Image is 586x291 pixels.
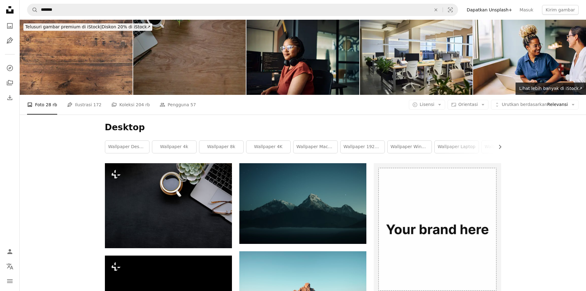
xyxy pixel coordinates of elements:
[435,141,479,153] a: wallpaper laptop
[4,34,16,47] a: Ilustrasi
[105,203,232,208] a: Meja dan perlengkapan ruang kerja kulit kantor gelap. Tempat kerja dan ruang salinan
[25,24,150,29] span: Diskon 20% di iStock ↗
[93,101,102,108] span: 172
[160,95,196,115] a: Pengguna 57
[105,141,149,153] a: wallpaper desktop
[429,4,443,16] button: Hapus
[341,141,385,153] a: Wallpaper 1920x1080
[20,20,133,95] img: Wood texture background. Top view of vintage wooden table with cracks. Surface of old knotted woo...
[133,20,246,95] img: Directly Above Shot Of Laptop On Table
[20,20,156,34] a: Telusuri gambar premium di iStock|Diskon 20% di iStock↗
[105,122,501,133] h1: Desktop
[190,101,196,108] span: 57
[67,95,102,115] a: Ilustrasi 172
[519,86,582,91] span: Lihat lebih banyak di iStock ↗
[246,20,359,95] img: Programmer wanita muda berfokus pada pekerjaannya, membuat kode pada monitor ganda di lingkungan ...
[516,5,537,15] a: Masuk
[458,102,478,107] span: Orientasi
[502,102,547,107] span: Urutkan berdasarkan
[448,100,488,110] button: Orientasi
[105,163,232,248] img: Meja dan perlengkapan ruang kerja kulit kantor gelap. Tempat kerja dan ruang salinan
[239,163,366,244] img: siluet pegunungan selama fotografi waktu dekat
[4,62,16,74] a: Jelajahi
[443,4,458,16] button: Pencarian visual
[482,141,526,153] a: wallpaper desktop estetika
[246,141,290,153] a: Wallpaper 4K
[136,101,150,108] span: 204 rb
[4,260,16,273] button: Bahasa
[420,102,434,107] span: Lisensi
[4,91,16,104] a: Riwayat Pengunduhan
[374,163,501,290] img: file-1635990775102-c9800842e1cdimage
[4,245,16,258] a: Masuk/Daftar
[491,100,579,110] button: Urutkan berdasarkanRelevansi
[463,5,516,15] a: Dapatkan Unsplash+
[4,275,16,287] button: Menu
[516,83,586,95] a: Lihat lebih banyak di iStock↗
[25,24,102,29] span: Telusuri gambar premium di iStock |
[388,141,432,153] a: wallpaper windows 10
[360,20,473,95] img: Ruang kantor terbuka, meja, kursi, dan komputer kosong.
[473,20,586,95] img: Dua wanita muda tersenyum dan berbicara sambil bekerja bersama di laptop
[542,5,579,15] button: Kirim gambar
[4,77,16,89] a: Koleksi
[4,20,16,32] a: Foto
[199,141,243,153] a: Wallpaper 8k
[111,95,150,115] a: Koleksi 204 rb
[27,4,458,16] form: Temuka visual di seluruh situs
[494,141,501,153] button: gulir daftar ke kanan
[27,4,38,16] button: Pencarian di Unsplash
[502,102,568,108] span: Relevansi
[152,141,196,153] a: Wallpaper 4k
[409,100,445,110] button: Lisensi
[239,200,366,206] a: siluet pegunungan selama fotografi waktu dekat
[293,141,337,153] a: Wallpaper MacBook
